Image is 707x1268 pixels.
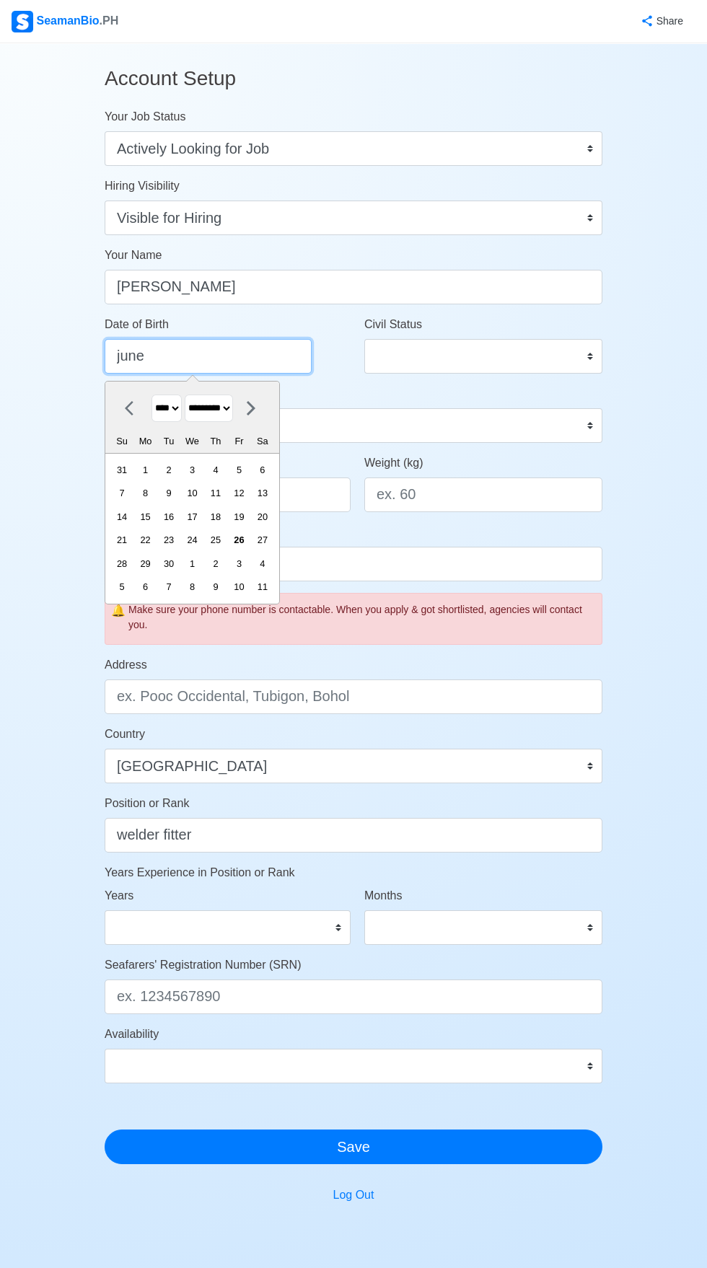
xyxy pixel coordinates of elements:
[136,530,155,550] div: Choose Monday, September 22nd, 2025
[364,887,402,904] label: Months
[252,507,272,527] div: Choose Saturday, September 20th, 2025
[113,460,132,480] div: Choose Sunday, August 31st, 2025
[128,602,596,633] div: Make sure your phone number is contactable. When you apply & got shortlisted, agencies will conta...
[206,483,225,503] div: Choose Thursday, September 11th, 2025
[252,577,272,596] div: Choose Saturday, October 11th, 2025
[159,483,178,503] div: Choose Tuesday, September 9th, 2025
[105,659,147,671] span: Address
[113,507,132,527] div: Choose Sunday, September 14th, 2025
[105,1130,602,1164] button: Save
[105,180,180,192] span: Hiring Visibility
[113,577,132,596] div: Choose Sunday, October 5th, 2025
[183,431,202,451] div: We
[159,577,178,596] div: Choose Tuesday, October 7th, 2025
[105,726,145,743] label: Country
[12,11,118,32] div: SeamanBio
[105,679,602,714] input: ex. Pooc Occidental, Tubigon, Bohol
[252,483,272,503] div: Choose Saturday, September 13th, 2025
[229,577,249,596] div: Choose Friday, October 10th, 2025
[136,554,155,573] div: Choose Monday, September 29th, 2025
[229,483,249,503] div: Choose Friday, September 12th, 2025
[105,864,602,881] p: Years Experience in Position or Rank
[136,507,155,527] div: Choose Monday, September 15th, 2025
[159,431,178,451] div: Tu
[229,507,249,527] div: Choose Friday, September 19th, 2025
[159,460,178,480] div: Choose Tuesday, September 2nd, 2025
[113,530,132,550] div: Choose Sunday, September 21st, 2025
[105,887,133,904] label: Years
[113,554,132,573] div: Choose Sunday, September 28th, 2025
[229,554,249,573] div: Choose Friday, October 3rd, 2025
[136,577,155,596] div: Choose Monday, October 6th, 2025
[364,316,422,333] label: Civil Status
[252,530,272,550] div: Choose Saturday, September 27th, 2025
[136,431,155,451] div: Mo
[105,108,185,126] label: Your Job Status
[105,797,189,809] span: Position or Rank
[229,530,249,550] div: Choose Friday, September 26th, 2025
[100,14,119,27] span: .PH
[364,477,602,512] input: ex. 60
[12,11,33,32] img: Logo
[105,270,602,304] input: Type your name
[183,483,202,503] div: Choose Wednesday, September 10th, 2025
[252,460,272,480] div: Choose Saturday, September 6th, 2025
[159,530,178,550] div: Choose Tuesday, September 23rd, 2025
[105,249,162,261] span: Your Name
[206,530,225,550] div: Choose Thursday, September 25th, 2025
[183,554,202,573] div: Choose Wednesday, October 1st, 2025
[229,460,249,480] div: Choose Friday, September 5th, 2025
[364,457,423,469] span: Weight (kg)
[105,1026,159,1043] label: Availability
[105,316,169,333] label: Date of Birth
[113,431,132,451] div: Su
[136,483,155,503] div: Choose Monday, September 8th, 2025
[183,507,202,527] div: Choose Wednesday, September 17th, 2025
[183,530,202,550] div: Choose Wednesday, September 24th, 2025
[206,507,225,527] div: Choose Thursday, September 18th, 2025
[229,431,249,451] div: Fr
[206,431,225,451] div: Th
[105,979,602,1014] input: ex. 1234567890
[111,602,126,620] span: caution
[252,431,272,451] div: Sa
[206,577,225,596] div: Choose Thursday, October 9th, 2025
[105,55,602,102] h3: Account Setup
[626,7,695,35] button: Share
[105,959,301,971] span: Seafarers' Registration Number (SRN)
[252,554,272,573] div: Choose Saturday, October 4th, 2025
[159,554,178,573] div: Choose Tuesday, September 30th, 2025
[206,554,225,573] div: Choose Thursday, October 2nd, 2025
[206,460,225,480] div: Choose Thursday, September 4th, 2025
[110,458,274,599] div: month 2025-09
[159,507,178,527] div: Choose Tuesday, September 16th, 2025
[113,483,132,503] div: Choose Sunday, September 7th, 2025
[105,547,602,581] input: ex. +63 912 345 6789
[324,1181,384,1209] button: Log Out
[183,460,202,480] div: Choose Wednesday, September 3rd, 2025
[136,460,155,480] div: Choose Monday, September 1st, 2025
[105,818,602,853] input: ex. 2nd Officer w/ Master License
[183,577,202,596] div: Choose Wednesday, October 8th, 2025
